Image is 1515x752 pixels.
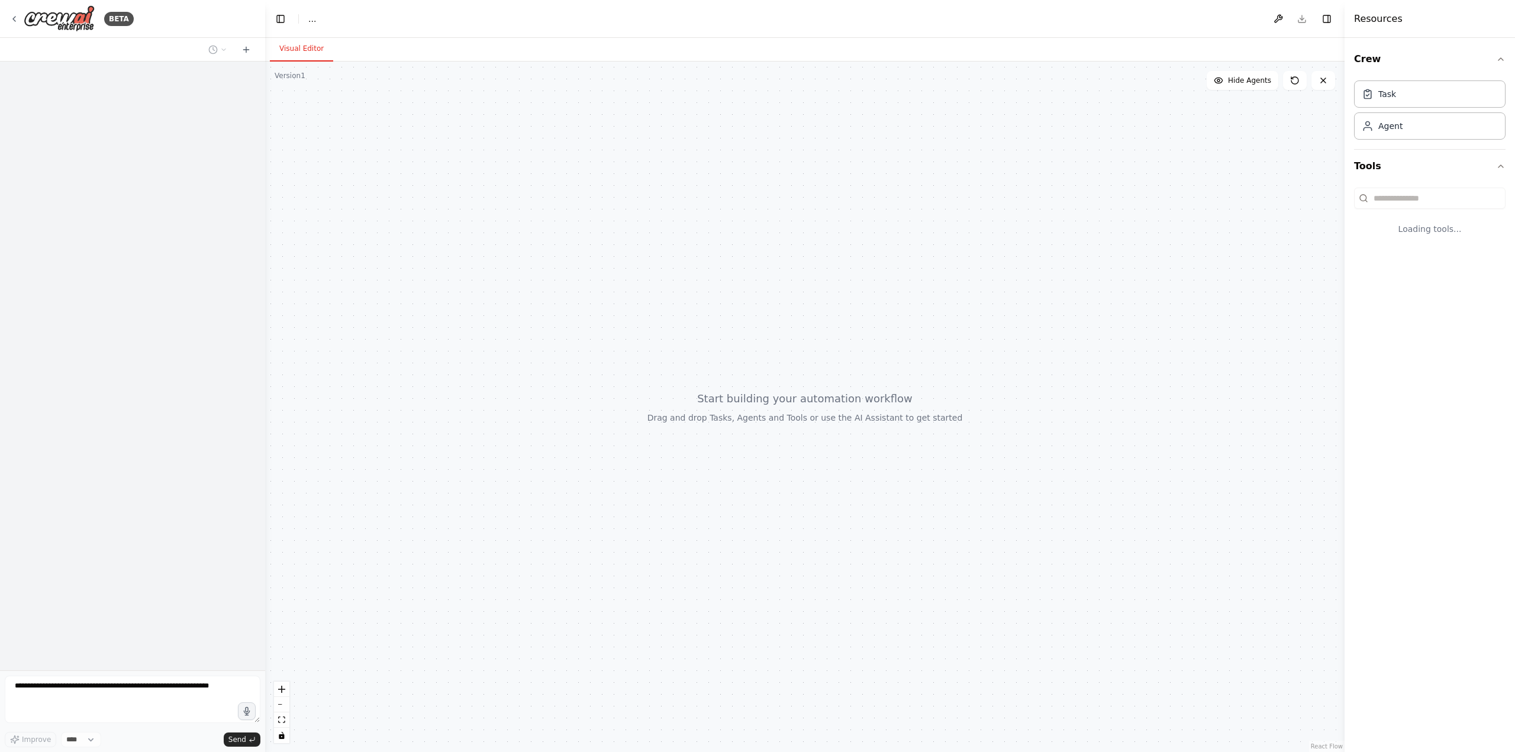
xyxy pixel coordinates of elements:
button: toggle interactivity [274,728,289,743]
a: React Flow attribution [1311,743,1343,750]
span: ... [308,13,316,25]
button: Hide left sidebar [272,11,289,27]
div: Loading tools... [1354,214,1506,244]
div: Task [1378,88,1396,100]
nav: breadcrumb [308,13,316,25]
div: BETA [104,12,134,26]
div: React Flow controls [274,682,289,743]
span: Hide Agents [1228,76,1271,85]
button: Hide Agents [1207,71,1278,90]
button: Crew [1354,43,1506,76]
h4: Resources [1354,12,1403,26]
div: Version 1 [275,71,305,80]
button: zoom out [274,697,289,712]
button: fit view [274,712,289,728]
span: Improve [22,735,51,744]
button: Hide right sidebar [1319,11,1335,27]
button: Tools [1354,150,1506,183]
button: Improve [5,732,56,747]
button: Send [224,732,260,747]
button: Click to speak your automation idea [238,702,256,720]
div: Agent [1378,120,1403,132]
div: Crew [1354,76,1506,149]
button: zoom in [274,682,289,697]
div: Tools [1354,183,1506,254]
button: Start a new chat [237,43,256,57]
img: Logo [24,5,95,32]
button: Switch to previous chat [204,43,232,57]
button: Visual Editor [270,37,333,62]
span: Send [228,735,246,744]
